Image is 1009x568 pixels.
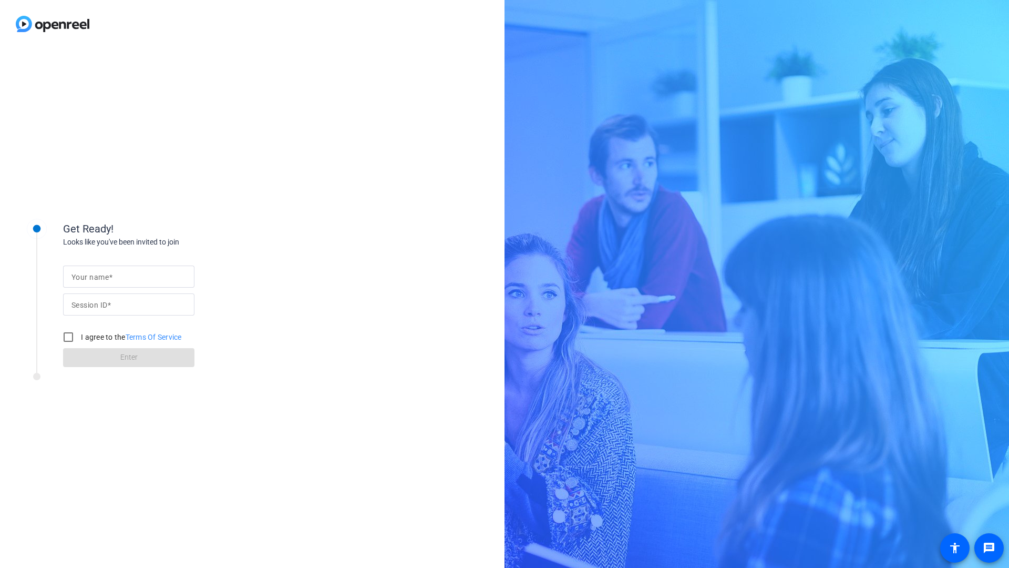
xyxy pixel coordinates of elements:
[71,273,109,281] mat-label: Your name
[63,237,273,248] div: Looks like you've been invited to join
[949,542,961,554] mat-icon: accessibility
[126,333,182,341] a: Terms Of Service
[63,221,273,237] div: Get Ready!
[71,301,107,309] mat-label: Session ID
[983,542,995,554] mat-icon: message
[79,332,182,342] label: I agree to the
